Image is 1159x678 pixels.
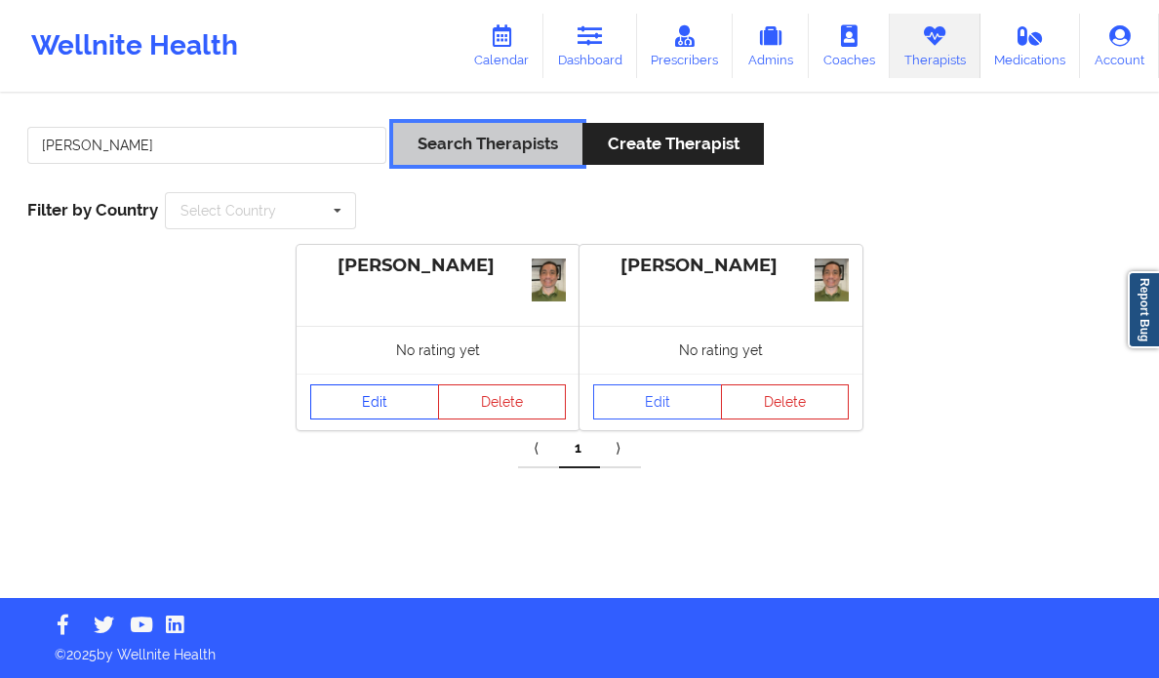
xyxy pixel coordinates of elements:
[532,259,566,301] img: d118feb1-7c2d-4331-8f95-74b6ead07938_profile_photo.jpeg
[1128,271,1159,348] a: Report Bug
[579,326,862,374] div: No rating yet
[310,255,566,277] div: [PERSON_NAME]
[559,429,600,468] a: 1
[27,200,158,219] span: Filter by Country
[733,14,809,78] a: Admins
[721,384,850,419] button: Delete
[180,204,276,218] div: Select Country
[393,123,582,165] button: Search Therapists
[518,429,559,468] a: Previous item
[438,384,567,419] button: Delete
[593,384,722,419] a: Edit
[297,326,579,374] div: No rating yet
[582,123,763,165] button: Create Therapist
[460,14,543,78] a: Calendar
[890,14,980,78] a: Therapists
[543,14,637,78] a: Dashboard
[809,14,890,78] a: Coaches
[593,255,849,277] div: [PERSON_NAME]
[41,631,1118,664] p: © 2025 by Wellnite Health
[600,429,641,468] a: Next item
[27,127,386,164] input: Search Keywords
[518,429,641,468] div: Pagination Navigation
[637,14,734,78] a: Prescribers
[310,384,439,419] a: Edit
[980,14,1081,78] a: Medications
[815,259,849,301] img: 8dfd9ff0-d81b-44da-8198-15df59fe6589_profile_photo.jpeg
[1080,14,1159,78] a: Account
